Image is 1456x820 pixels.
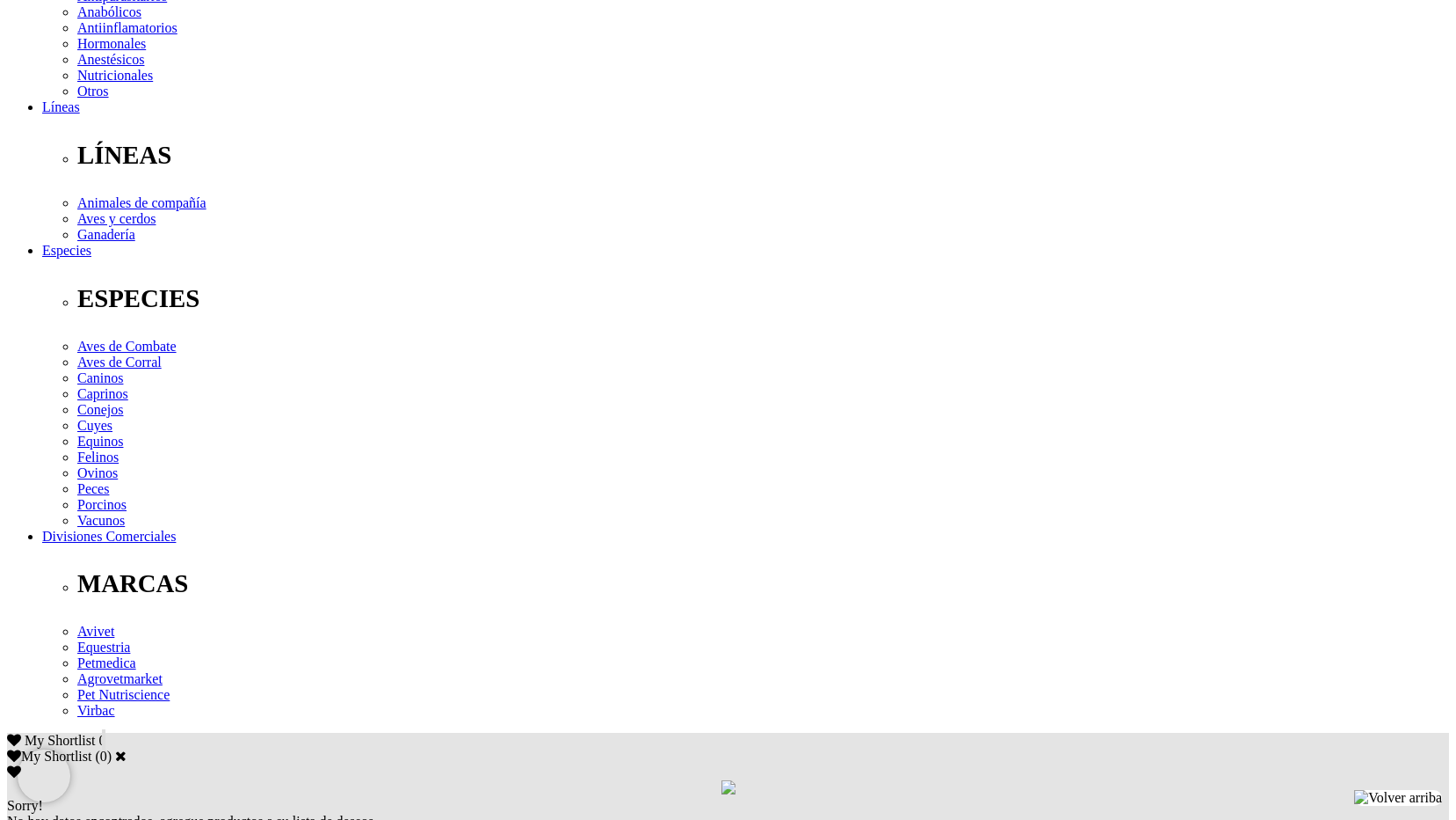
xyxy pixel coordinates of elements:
[77,513,125,528] a: Vacunos
[42,243,91,258] a: Especies
[77,402,123,417] a: Conejos
[77,418,112,433] a: Cuyes
[7,798,43,813] span: Sorry!
[25,733,95,748] span: My Shortlist
[100,749,107,764] label: 0
[1354,790,1442,806] img: Volver arriba
[42,99,80,114] a: Líneas
[42,529,176,544] a: Divisiones Comerciales
[77,227,135,242] a: Ganadería
[77,703,115,718] a: Virbac
[77,355,162,370] a: Aves de Corral
[95,749,112,764] span: ( )
[115,749,127,763] a: Cerrar
[77,284,1449,313] p: ESPECIES
[77,52,144,67] a: Anestésicos
[77,497,127,512] a: Porcinos
[77,640,130,655] a: Equestria
[77,211,156,226] a: Aves y cerdos
[77,481,109,496] a: Peces
[77,687,170,702] a: Pet Nutriscience
[721,780,735,794] img: loading.gif
[77,339,177,354] a: Aves de Combate
[77,624,114,639] a: Avivet
[98,733,105,748] span: 0
[77,655,136,670] a: Petmedica
[77,671,163,686] a: Agrovetmarket
[77,36,146,51] a: Hormonales
[77,569,1449,598] p: MARCAS
[77,20,177,35] a: Antiinflamatorios
[77,370,123,385] a: Caninos
[77,386,128,401] a: Caprinos
[18,750,70,802] iframe: Brevo live chat
[77,68,153,83] a: Nutricionales
[77,195,206,210] a: Animales de compañía
[77,84,109,99] a: Otros
[77,434,123,449] a: Equinos
[77,450,119,465] a: Felinos
[7,749,91,764] label: My Shortlist
[77,4,141,19] a: Anabólicos
[77,465,118,480] a: Ovinos
[77,141,1449,170] p: LÍNEAS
